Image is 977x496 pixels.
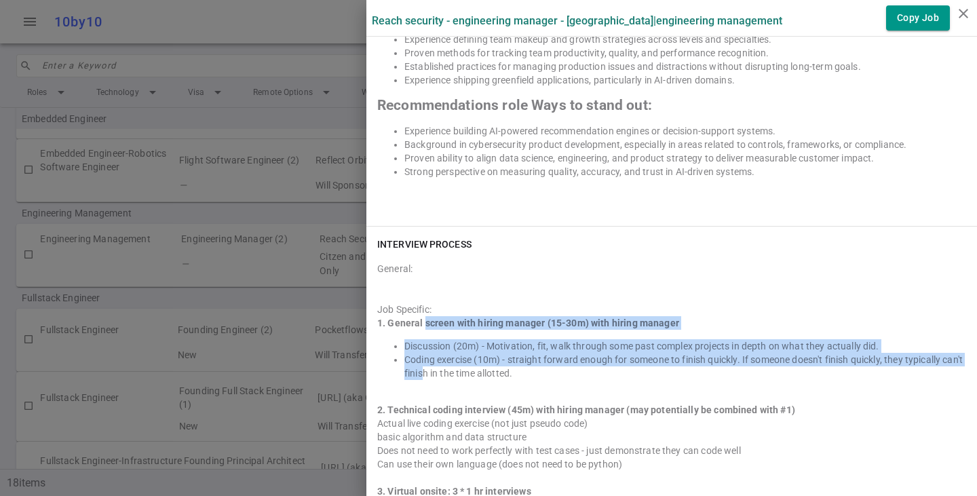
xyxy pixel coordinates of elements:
[377,237,472,251] h6: INTERVIEW PROCESS
[377,430,966,444] div: basic algorithm and data structure
[404,124,966,138] li: Experience building AI-powered recommendation engines or decision-support systems.
[404,165,966,178] li: Strong perspective on measuring quality, accuracy, and trust in AI-driven systems.
[404,151,966,165] li: Proven ability to align data science, engineering, and product strategy to deliver measurable cus...
[377,444,966,457] div: Does not need to work perfectly with test cases - just demonstrate they can code well
[404,339,966,353] li: Discussion (20m) - Motivation, fit, walk through some past complex projects in depth on what they...
[404,138,966,151] li: Background in cybersecurity product development, especially in areas related to controls, framewo...
[404,46,966,60] li: Proven methods for tracking team productivity, quality, and performance recognition.
[377,457,966,471] div: Can use their own language (does not need to be python)
[377,404,795,415] strong: 2. Technical coding interview (45m) with hiring manager (may potentially be combined with #1)
[886,5,950,31] button: Copy Job
[955,5,972,22] i: close
[404,353,966,380] li: Coding exercise (10m) - straight forward enough for someone to finish quickly. If someone doesn't...
[404,60,966,73] li: Established practices for managing production issues and distractions without disrupting long-ter...
[377,318,679,328] strong: 1. General screen with hiring manager (15-30m) with hiring manager
[404,33,966,46] li: Experience defining team makeup and growth strategies across levels and specialties.
[377,417,966,430] div: Actual live coding exercise (not just pseudo code)
[404,73,966,87] li: Experience shipping greenfield applications, particularly in AI-driven domains.
[377,98,966,112] h2: Recommendations role Ways to stand out:
[372,14,782,27] label: Reach Security - Engineering Manager - [GEOGRAPHIC_DATA] | Engineering Management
